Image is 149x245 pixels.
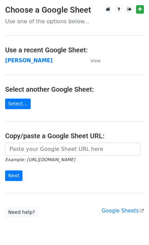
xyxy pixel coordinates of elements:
h4: Copy/paste a Google Sheet URL: [5,132,144,140]
small: View [90,58,101,63]
input: Paste your Google Sheet URL here [5,143,140,156]
a: Select... [5,99,31,109]
p: Use one of the options below... [5,18,144,25]
input: Next [5,170,23,181]
a: Need help? [5,207,38,218]
h3: Choose a Google Sheet [5,5,144,15]
h4: Use a recent Google Sheet: [5,46,144,54]
a: View [84,57,101,64]
h4: Select another Google Sheet: [5,85,144,93]
small: Example: [URL][DOMAIN_NAME] [5,157,75,162]
a: Google Sheets [102,208,144,214]
a: [PERSON_NAME] [5,57,53,64]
